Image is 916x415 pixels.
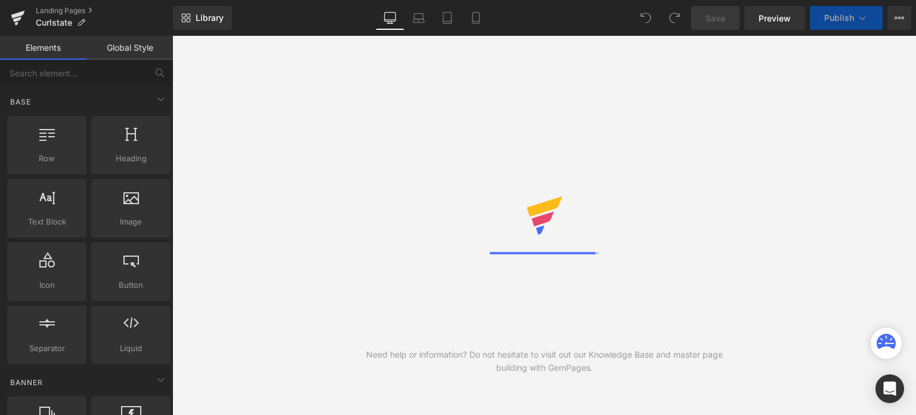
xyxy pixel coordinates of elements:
a: Laptop [404,6,433,30]
span: Button [95,279,167,291]
a: New Library [173,6,232,30]
span: Separator [11,342,83,355]
button: Publish [810,6,883,30]
span: Text Block [11,216,83,228]
a: Global Style [86,36,173,60]
a: Preview [744,6,805,30]
span: Heading [95,152,167,165]
span: Publish [824,13,854,23]
span: Base [9,96,32,107]
button: Undo [634,6,658,30]
a: Mobile [462,6,490,30]
div: Need help or information? Do not hesitate to visit out our Knowledge Base and master page buildin... [358,348,731,374]
div: Open Intercom Messenger [875,374,904,403]
span: Icon [11,279,83,291]
a: Desktop [376,6,404,30]
span: Save [705,12,725,24]
span: Preview [759,12,791,24]
span: Library [196,13,224,23]
span: Row [11,152,83,165]
span: Liquid [95,342,167,355]
span: Curlstate [36,18,72,27]
a: Tablet [433,6,462,30]
span: Banner [9,377,44,388]
span: Image [95,216,167,228]
button: Redo [663,6,686,30]
button: More [887,6,911,30]
a: Landing Pages [36,6,173,16]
